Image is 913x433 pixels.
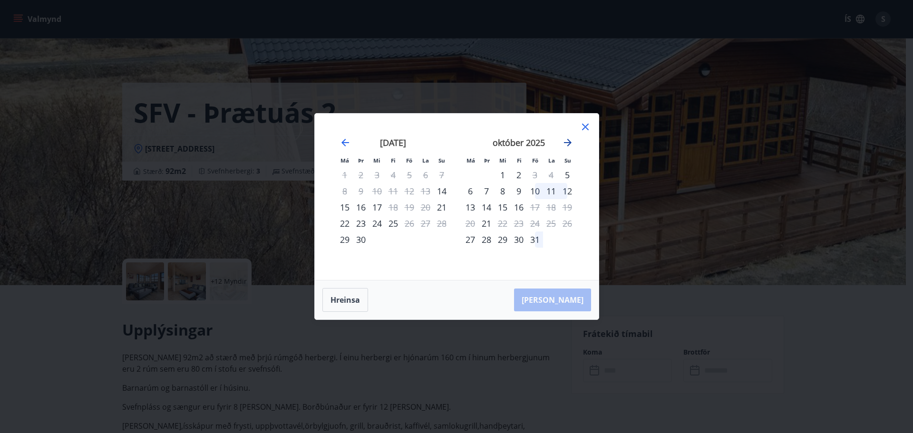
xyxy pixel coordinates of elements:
div: 12 [559,183,575,199]
td: Choose miðvikudagur, 24. september 2025 as your check-in date. It’s available. [369,215,385,231]
td: Choose fimmtudagur, 2. október 2025 as your check-in date. It’s available. [511,167,527,183]
td: Not available. föstudagur, 26. september 2025 [401,215,418,231]
button: Hreinsa [322,288,368,312]
td: Choose sunnudagur, 5. október 2025 as your check-in date. It’s available. [559,167,575,183]
td: Not available. sunnudagur, 7. september 2025 [434,167,450,183]
div: 29 [495,231,511,248]
small: Má [340,157,349,164]
div: Aðeins útritun í boði [527,199,543,215]
td: Not available. sunnudagur, 26. október 2025 [559,215,575,231]
strong: [DATE] [380,137,406,148]
div: Aðeins innritun í boði [478,215,495,231]
td: Choose þriðjudagur, 16. september 2025 as your check-in date. It’s available. [353,199,369,215]
td: Choose fimmtudagur, 9. október 2025 as your check-in date. It’s available. [511,183,527,199]
small: Má [466,157,475,164]
div: Aðeins innritun í boði [434,183,450,199]
td: Choose þriðjudagur, 28. október 2025 as your check-in date. It’s available. [478,231,495,248]
td: Choose þriðjudagur, 14. október 2025 as your check-in date. It’s available. [478,199,495,215]
div: Aðeins útritun í boði [527,167,543,183]
td: Choose miðvikudagur, 8. október 2025 as your check-in date. It’s available. [495,183,511,199]
div: 28 [478,231,495,248]
td: Not available. fimmtudagur, 4. september 2025 [385,167,401,183]
div: 30 [353,231,369,248]
div: Aðeins innritun í boði [462,231,478,248]
div: 11 [543,183,559,199]
div: Aðeins útritun í boði [401,215,418,231]
small: Mi [373,157,380,164]
td: Not available. fimmtudagur, 23. október 2025 [511,215,527,231]
div: 30 [511,231,527,248]
td: Not available. miðvikudagur, 22. október 2025 [495,215,511,231]
div: Aðeins útritun í boði [495,215,511,231]
td: Not available. fimmtudagur, 18. september 2025 [385,199,401,215]
div: Aðeins innritun í boði [559,167,575,183]
td: Not available. föstudagur, 12. september 2025 [401,183,418,199]
td: Choose mánudagur, 27. október 2025 as your check-in date. It’s available. [462,231,478,248]
td: Not available. mánudagur, 8. september 2025 [337,183,353,199]
small: Þr [358,157,364,164]
div: 25 [385,215,401,231]
td: Choose föstudagur, 31. október 2025 as your check-in date. It’s available. [527,231,543,248]
td: Not available. mánudagur, 20. október 2025 [462,215,478,231]
td: Choose sunnudagur, 21. september 2025 as your check-in date. It’s available. [434,199,450,215]
div: 15 [495,199,511,215]
td: Not available. laugardagur, 4. október 2025 [543,167,559,183]
td: Not available. laugardagur, 25. október 2025 [543,215,559,231]
td: Choose sunnudagur, 12. október 2025 as your check-in date. It’s available. [559,183,575,199]
td: Choose miðvikudagur, 17. september 2025 as your check-in date. It’s available. [369,199,385,215]
td: Not available. miðvikudagur, 10. september 2025 [369,183,385,199]
small: Fi [391,157,396,164]
div: Aðeins útritun í boði [385,199,401,215]
td: Not available. föstudagur, 3. október 2025 [527,167,543,183]
td: Not available. fimmtudagur, 11. september 2025 [385,183,401,199]
div: 22 [337,215,353,231]
td: Choose þriðjudagur, 30. september 2025 as your check-in date. It’s available. [353,231,369,248]
td: Not available. miðvikudagur, 3. september 2025 [369,167,385,183]
td: Choose mánudagur, 15. september 2025 as your check-in date. It’s available. [337,199,353,215]
td: Not available. laugardagur, 18. október 2025 [543,199,559,215]
td: Choose fimmtudagur, 25. september 2025 as your check-in date. It’s available. [385,215,401,231]
td: Not available. föstudagur, 17. október 2025 [527,199,543,215]
td: Not available. föstudagur, 5. september 2025 [401,167,418,183]
td: Choose fimmtudagur, 30. október 2025 as your check-in date. It’s available. [511,231,527,248]
td: Not available. laugardagur, 27. september 2025 [418,215,434,231]
div: 16 [353,199,369,215]
div: 7 [478,183,495,199]
strong: október 2025 [493,137,545,148]
td: Choose miðvikudagur, 29. október 2025 as your check-in date. It’s available. [495,231,511,248]
small: Mi [499,157,506,164]
div: 6 [462,183,478,199]
div: 17 [369,199,385,215]
td: Not available. þriðjudagur, 9. september 2025 [353,183,369,199]
td: Not available. laugardagur, 20. september 2025 [418,199,434,215]
td: Not available. mánudagur, 1. september 2025 [337,167,353,183]
div: 14 [478,199,495,215]
div: 16 [511,199,527,215]
td: Choose mánudagur, 6. október 2025 as your check-in date. It’s available. [462,183,478,199]
td: Choose sunnudagur, 14. september 2025 as your check-in date. It’s available. [434,183,450,199]
div: 13 [462,199,478,215]
td: Choose þriðjudagur, 21. október 2025 as your check-in date. It’s available. [478,215,495,231]
div: Move backward to switch to the previous month. [340,137,351,148]
small: Fi [517,157,522,164]
small: Su [438,157,445,164]
div: 10 [527,183,543,199]
td: Choose miðvikudagur, 1. október 2025 as your check-in date. It’s available. [495,167,511,183]
td: Not available. föstudagur, 19. september 2025 [401,199,418,215]
td: Choose þriðjudagur, 7. október 2025 as your check-in date. It’s available. [478,183,495,199]
div: 2 [511,167,527,183]
td: Not available. föstudagur, 24. október 2025 [527,215,543,231]
td: Choose þriðjudagur, 23. september 2025 as your check-in date. It’s available. [353,215,369,231]
div: Aðeins innritun í boði [337,231,353,248]
small: La [422,157,429,164]
div: Aðeins innritun í boði [434,199,450,215]
div: 1 [495,167,511,183]
small: Fö [406,157,412,164]
small: Fö [532,157,538,164]
td: Not available. þriðjudagur, 2. september 2025 [353,167,369,183]
td: Not available. laugardagur, 6. september 2025 [418,167,434,183]
td: Choose mánudagur, 29. september 2025 as your check-in date. It’s available. [337,231,353,248]
div: 24 [369,215,385,231]
div: 8 [495,183,511,199]
small: La [548,157,555,164]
